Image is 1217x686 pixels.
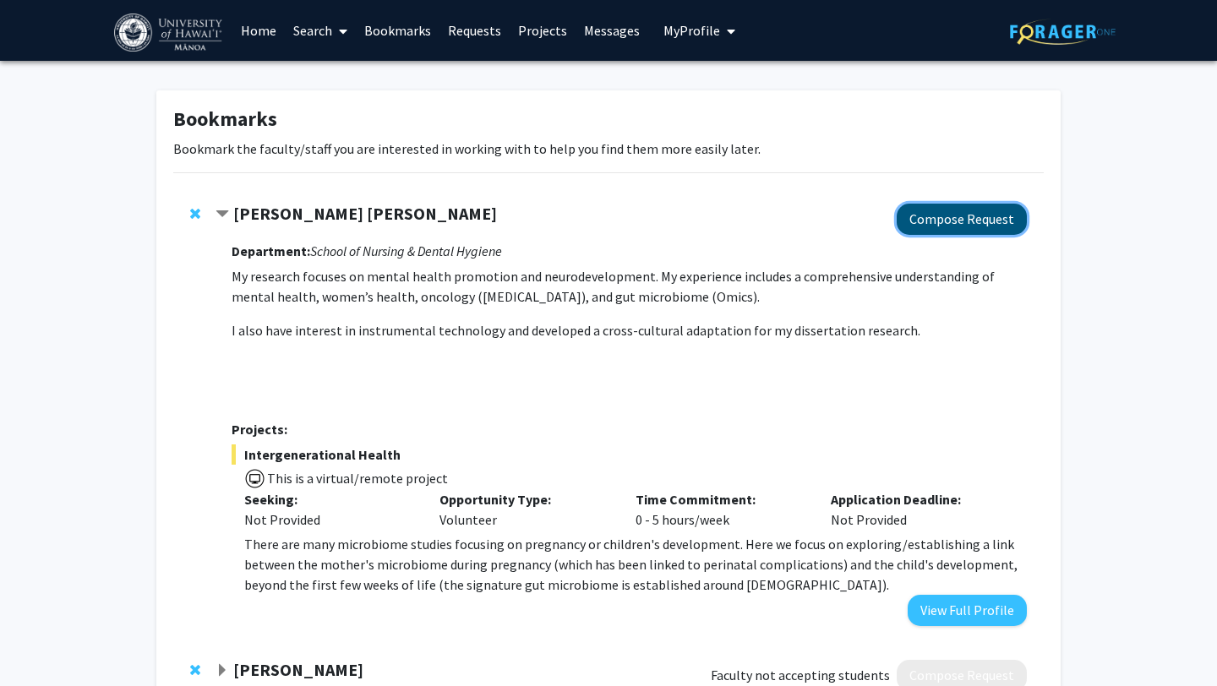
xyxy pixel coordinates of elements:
div: Not Provided [244,509,415,530]
span: Expand Corrie Miller Bookmark [216,664,229,678]
div: 0 - 5 hours/week [623,489,819,530]
div: Not Provided [818,489,1014,530]
p: I also have interest in instrumental technology and developed a cross-cultural adaptation for my ... [232,320,1027,340]
span: This is a virtual/remote project [265,470,448,487]
span: Intergenerational Health [232,444,1027,465]
img: ForagerOne Logo [1010,19,1116,45]
button: View Full Profile [908,595,1027,626]
p: Application Deadline: [831,489,1001,509]
a: Search [285,1,356,60]
i: School of Nursing & Dental Hygiene [310,242,502,259]
p: Opportunity Type: [439,489,610,509]
p: Time Commitment: [636,489,806,509]
span: Remove Corrie Miller from bookmarks [190,663,200,677]
strong: [PERSON_NAME] [233,659,363,680]
strong: Projects: [232,421,287,438]
iframe: Chat [13,610,72,673]
div: Volunteer [427,489,623,530]
strong: [PERSON_NAME] [PERSON_NAME] [233,203,497,224]
h1: Bookmarks [173,107,1044,132]
p: Bookmark the faculty/staff you are interested in working with to help you find them more easily l... [173,139,1044,159]
span: Contract Samia Valeria Ozorio Dutra Bookmark [216,208,229,221]
img: University of Hawaiʻi at Mānoa Logo [114,14,226,52]
strong: Department: [232,242,310,259]
button: Compose Request to Samia Valeria Ozorio Dutra [897,204,1027,235]
a: Bookmarks [356,1,439,60]
p: There are many microbiome studies focusing on pregnancy or children's development. Here we focus ... [244,534,1027,595]
span: Remove Samia Valeria Ozorio Dutra from bookmarks [190,207,200,220]
a: Home [232,1,285,60]
p: My research focuses on mental health promotion and neurodevelopment. My experience includes a com... [232,266,1027,307]
a: Messages [576,1,648,60]
p: Seeking: [244,489,415,509]
span: My Profile [663,22,720,39]
a: Requests [439,1,510,60]
span: Faculty not accepting students [711,665,890,685]
a: Projects [510,1,576,60]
